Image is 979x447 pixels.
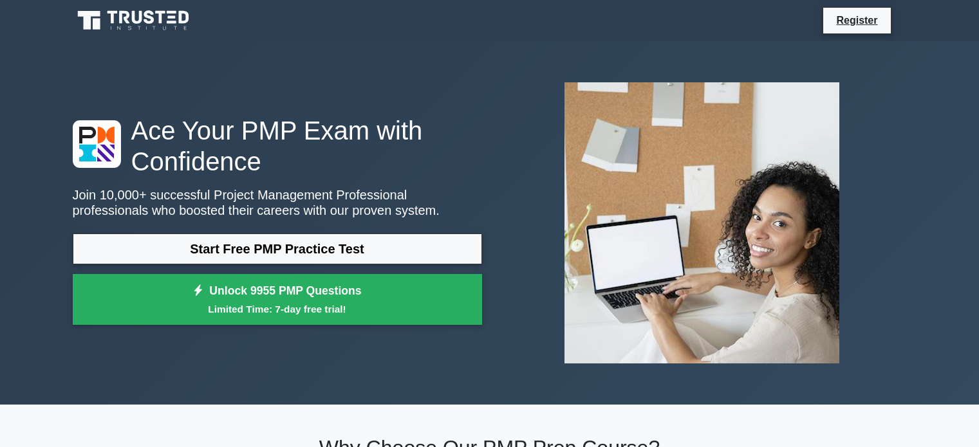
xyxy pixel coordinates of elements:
[828,12,885,28] a: Register
[73,115,482,177] h1: Ace Your PMP Exam with Confidence
[89,302,466,316] small: Limited Time: 7-day free trial!
[73,233,482,264] a: Start Free PMP Practice Test
[73,187,482,218] p: Join 10,000+ successful Project Management Professional professionals who boosted their careers w...
[73,274,482,325] a: Unlock 9955 PMP QuestionsLimited Time: 7-day free trial!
